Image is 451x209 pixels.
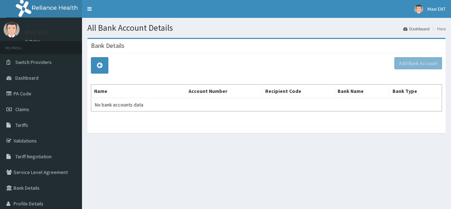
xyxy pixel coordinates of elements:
[262,85,334,98] th: Recipient Code
[91,85,186,98] th: Name
[15,106,29,113] span: Claims
[334,85,389,98] th: Bank Name
[185,85,262,98] th: Account Number
[4,21,20,38] img: User Image
[403,26,430,32] a: Dashboard
[15,59,52,65] span: Switch Providers
[427,6,446,12] span: Maxi ENT
[87,23,446,33] h1: All Bank Account Details
[25,29,50,35] p: Maxi ENT
[15,75,39,81] span: Dashboard
[91,43,124,49] h3: Bank Details
[15,122,28,128] span: Tariffs
[414,5,423,14] img: User Image
[430,26,446,32] li: Here
[95,101,143,108] span: No bank accounts data
[25,39,42,44] a: Online
[389,85,442,98] th: Bank Type
[15,153,52,160] span: Tariff Negotiation
[394,57,442,69] button: Add Bank Account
